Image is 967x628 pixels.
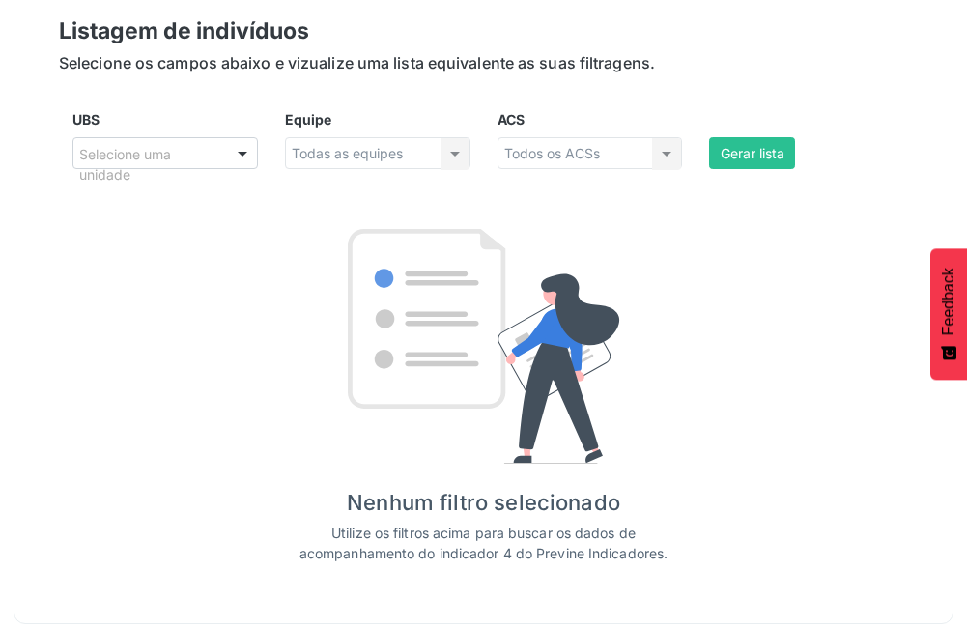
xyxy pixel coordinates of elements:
[347,487,620,519] div: Nenhum filtro selecionado
[709,137,795,170] button: Gerar lista
[285,109,331,129] label: Equipe
[295,523,673,563] div: Utilize os filtros acima para buscar os dados de acompanhamento do indicador 4 do Previne Indicad...
[59,53,655,72] span: Selecione os campos abaixo e vizualize uma lista equivalente as suas filtragens.
[72,109,100,129] label: UBS
[498,109,525,129] label: ACS
[348,229,620,464] img: Imagem de Empty State
[940,268,957,335] span: Feedback
[79,144,218,185] span: Selecione uma unidade
[930,248,967,380] button: Feedback - Mostrar pesquisa
[59,17,309,44] span: Listagem de indivíduos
